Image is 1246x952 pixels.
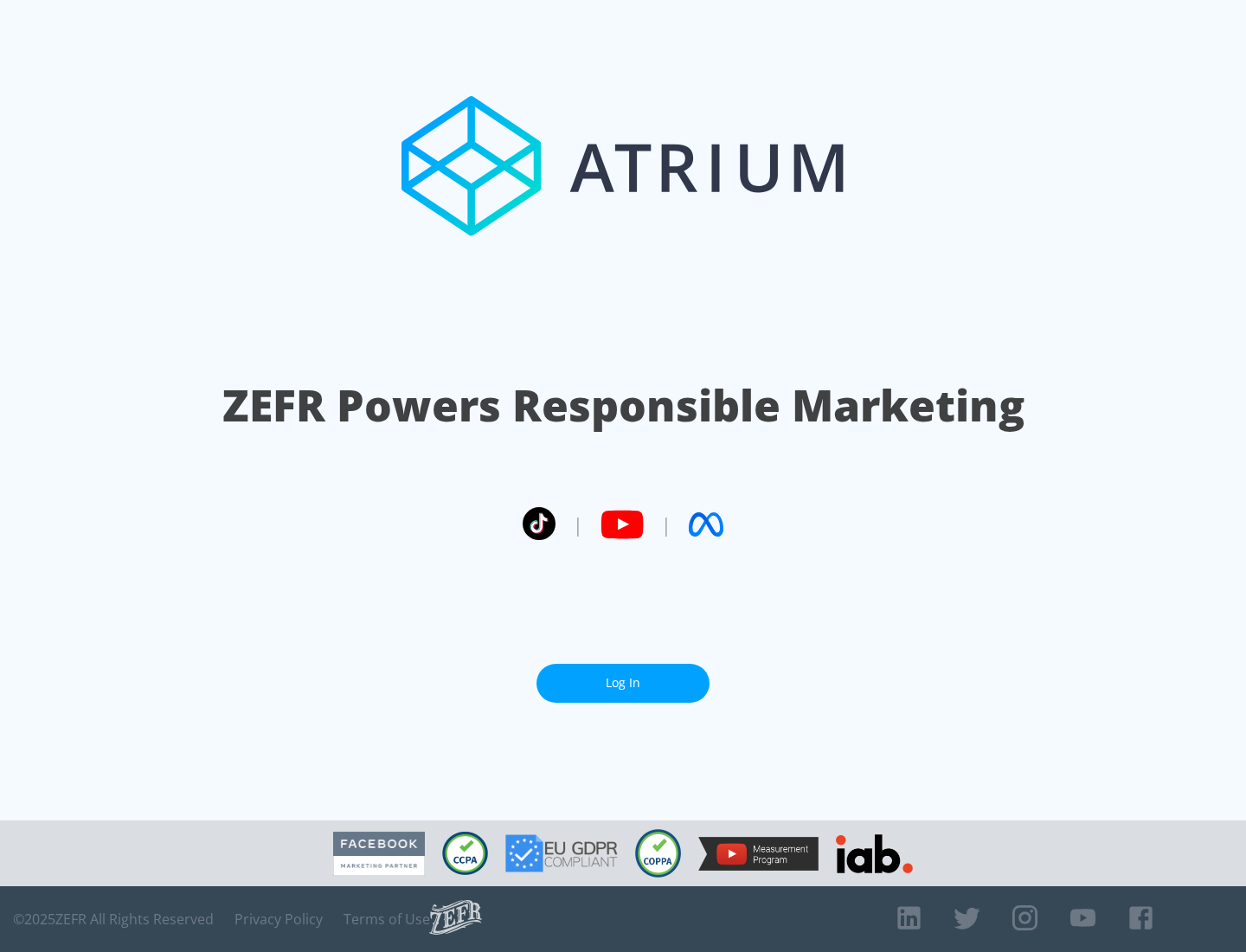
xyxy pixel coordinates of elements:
a: Log In [536,664,710,703]
img: CCPA Compliant [442,832,488,875]
span: | [661,511,671,537]
a: Terms of Use [344,910,430,928]
img: YouTube Measurement Program [698,837,819,871]
img: IAB [836,834,913,873]
span: © 2025 ZEFR All Rights Reserved [13,910,214,928]
img: Facebook Marketing Partner [333,832,425,876]
a: Privacy Policy [234,910,323,928]
h1: ZEFR Powers Responsible Marketing [222,376,1024,435]
img: COPPA Compliant [635,829,681,878]
span: | [573,511,583,537]
img: GDPR Compliant [505,834,618,872]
